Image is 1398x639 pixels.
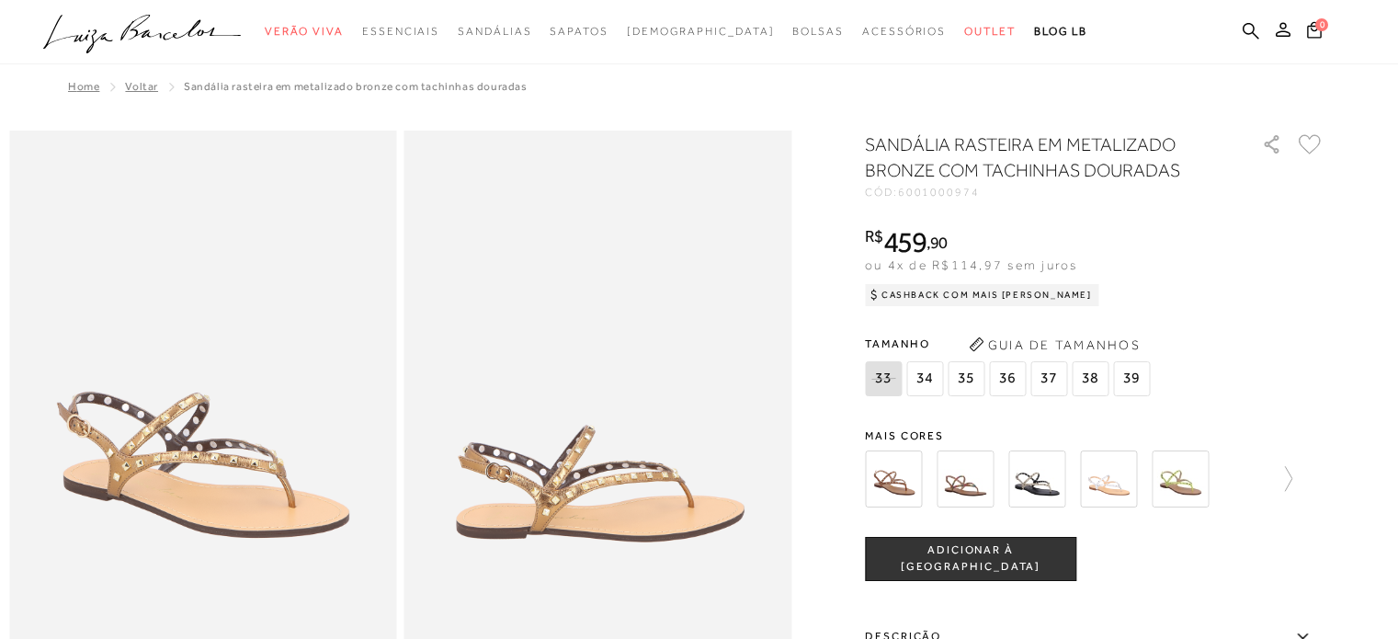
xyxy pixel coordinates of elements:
img: SANDÁLIA RASTEIRA EM COURO PRATA COM TACHINHAS [1080,451,1137,508]
span: Tamanho [865,330,1154,358]
a: noSubCategoriesText [862,15,946,49]
span: BLOG LB [1034,25,1087,38]
div: CÓD: [865,187,1233,198]
div: Cashback com Mais [PERSON_NAME] [865,284,1099,306]
span: ADICIONAR À [GEOGRAPHIC_DATA] [866,542,1075,575]
a: noSubCategoriesText [627,15,775,49]
button: ADICIONAR À [GEOGRAPHIC_DATA] [865,537,1076,581]
a: noSubCategoriesText [964,15,1016,49]
span: 36 [989,361,1026,396]
a: noSubCategoriesText [362,15,439,49]
span: [DEMOGRAPHIC_DATA] [627,25,775,38]
span: Sandálias [458,25,531,38]
span: ou 4x de R$114,97 sem juros [865,257,1077,272]
span: Verão Viva [265,25,344,38]
img: SANDÁLIA RASTEIRA EM COURO CASTANHO COM TACHINHAS [937,451,994,508]
span: Outlet [964,25,1016,38]
img: SANDÁLIA RASTEIRA EM COURO CARAMELO COM TACHINHAS [865,451,922,508]
button: 0 [1301,20,1327,45]
i: , [926,234,948,251]
span: 90 [930,233,948,252]
span: Mais cores [865,430,1324,441]
a: Voltar [125,80,158,93]
img: SANDÁLIA RASTEIRA EM COURO VERDE PERIDOT COM TACHINHAS [1152,451,1209,508]
span: 39 [1113,361,1150,396]
span: 0 [1315,18,1328,31]
span: 6001000974 [898,186,980,199]
span: Essenciais [362,25,439,38]
a: noSubCategoriesText [792,15,844,49]
img: SANDÁLIA RASTEIRA EM COURO OFF WHITE COM TACHINHAS [1008,451,1065,508]
span: 33 [865,361,902,396]
span: Acessórios [862,25,946,38]
a: noSubCategoriesText [265,15,344,49]
i: R$ [865,228,883,245]
span: 459 [883,225,926,258]
a: noSubCategoriesText [458,15,531,49]
span: Bolsas [792,25,844,38]
span: 38 [1072,361,1108,396]
h1: SANDÁLIA RASTEIRA EM METALIZADO BRONZE COM TACHINHAS DOURADAS [865,131,1210,183]
span: 34 [906,361,943,396]
span: Sapatos [550,25,608,38]
a: BLOG LB [1034,15,1087,49]
span: SANDÁLIA RASTEIRA EM METALIZADO BRONZE COM TACHINHAS DOURADAS [184,80,528,93]
a: Home [68,80,99,93]
a: noSubCategoriesText [550,15,608,49]
button: Guia de Tamanhos [962,330,1146,359]
span: 35 [948,361,984,396]
span: 37 [1030,361,1067,396]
